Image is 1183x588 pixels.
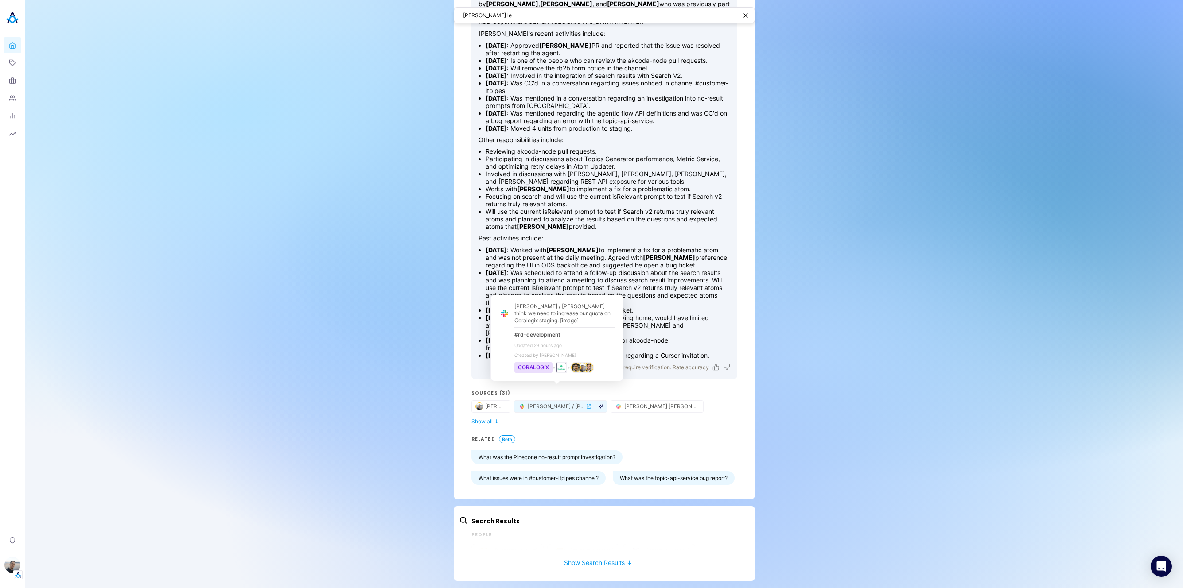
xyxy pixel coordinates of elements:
strong: [DATE] [486,79,507,87]
strong: [PERSON_NAME] [517,223,569,230]
button: Show Search Results ↓ [459,550,737,566]
button: source-button [611,401,703,412]
li: Works with to implement a fix for a problematic atom. [486,185,730,193]
strong: [DATE] [486,306,507,314]
li: : Approved PR and reported that the issue was resolved after restarting the agent. [486,42,730,57]
li: : Due to the war escalation and kids staying home, would have limited availability but would be r... [486,314,730,337]
img: Slack [518,402,526,410]
img: Slack [615,402,623,410]
span: Beta [499,435,515,443]
img: Eli Leon [475,402,483,410]
strong: [DATE] [486,269,507,276]
li: : Involved in the integration of search results with Search V2. [486,72,730,79]
strong: [DATE] [486,314,507,321]
button: source-button [472,401,510,412]
li: : Was mentioned in a conversation regarding an investigation into no-result prompts from [GEOGRAP... [486,94,730,109]
strong: [DATE] [486,94,507,102]
button: source-button [514,401,595,412]
li: Focusing on search and will use the current isRelevant prompt to test if Search v2 returns truly ... [486,193,730,208]
strong: [DATE] [486,246,507,254]
strong: [DATE] [486,109,507,117]
strong: [DATE] [486,64,507,72]
li: : Merged the latest changes to a Jira ticket. [486,306,730,314]
li: : Is one of the people who can review the akooda-node pull requests. [486,57,730,64]
p: Past activities include: [479,234,730,243]
strong: [DATE] [486,124,507,132]
li: : Was mentioned regarding the agentic flow API definitions and was CC'd on a bug report regarding... [486,109,730,124]
li: : Will remove the rb2b form notice in the channel. [486,64,730,72]
strong: [PERSON_NAME] [643,254,695,261]
button: What was the Pinecone no-result prompt investigation? [471,450,623,464]
button: Eli LeonTenant Logo [4,553,21,579]
h3: RELATED [471,436,495,443]
svg: external-link-icon [587,404,591,409]
span: ↓ [494,418,499,425]
li: Will use the current isRelevant prompt to test if Search v2 returns truly relevant atoms and plan... [486,208,730,230]
strong: [PERSON_NAME] [499,344,551,352]
strong: [DATE] [486,72,507,79]
li: : Was mentioned in a Slack conversation regarding a Cursor invitation. [486,352,730,359]
h2: Search Results [471,517,737,526]
div: Open Intercom Messenger [1151,556,1172,577]
span: [PERSON_NAME] / [PERSON_NAME] I think we need to increase our quota on Coralogix staging. [image] [528,403,585,410]
button: What issues were in #customer-itpipes channel? [471,471,606,485]
button: Dislike [723,364,730,371]
li: : Was CC'd in a conversation regarding issues noticed in channel #customer-itpipes. [486,79,730,94]
p: Results are generated by AI and may require verification. Rate accuracy [532,363,709,372]
h3: Sources (31) [471,390,737,397]
img: Eli Leon [4,557,20,573]
button: Like [712,364,720,371]
span: [PERSON_NAME] [PERSON_NAME] about the agentic flow API definitions. I don't think I understood wh... [624,403,698,410]
li: : Worked with to implement a fix for a problematic atom and was not present at the daily meeting.... [486,246,730,269]
li: : Was scheduled to attend a follow-up discussion about the search results and was planning to att... [486,269,730,306]
strong: [PERSON_NAME] [546,246,599,254]
strong: [PERSON_NAME] [517,185,569,193]
li: : Approved and merged a pull request for akooda-node from . [486,337,730,352]
button: Show all ↓ [471,418,737,425]
button: What was the topic-api-service bug report? [613,471,735,485]
strong: [PERSON_NAME] [539,42,591,49]
strong: [DATE] [486,337,507,344]
strong: [DATE] [486,57,507,64]
li: Participating in discussions about Topics Generator performance, Metric Service, and optimizing r... [486,155,730,170]
li: Involved in discussions with [PERSON_NAME], [PERSON_NAME], [PERSON_NAME], and [PERSON_NAME] regar... [486,170,730,185]
p: Other responsibilities include: [479,135,730,144]
li: Reviewing akooda-node pull requests. [486,147,730,155]
img: Tenant Logo [14,570,23,579]
li: : Moved 4 units from production to staging. [486,124,730,132]
img: Akooda Logo [4,9,21,27]
strong: [DATE] [486,352,507,359]
strong: [DATE] [486,42,507,49]
span: [PERSON_NAME] [485,403,505,410]
p: [PERSON_NAME]'s recent activities include: [479,29,730,38]
textarea: [PERSON_NAME] le [463,11,737,19]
